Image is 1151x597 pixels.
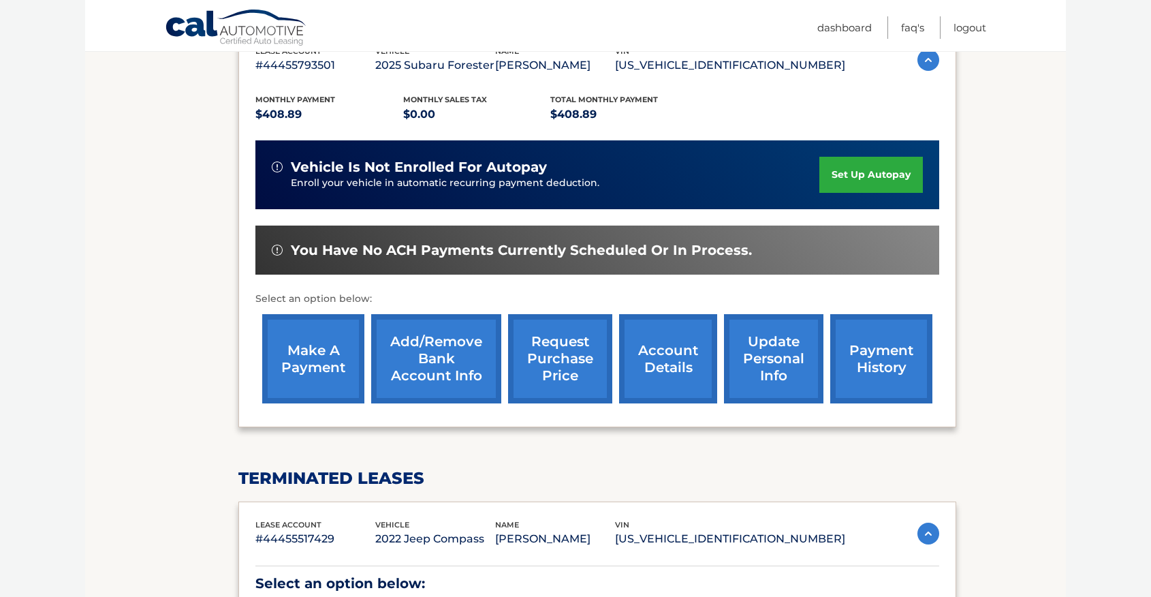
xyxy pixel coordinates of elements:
a: Cal Automotive [165,9,308,48]
a: payment history [830,314,932,403]
p: [US_VEHICLE_IDENTIFICATION_NUMBER] [615,530,845,549]
a: Add/Remove bank account info [371,314,501,403]
p: 2025 Subaru Forester [375,56,495,75]
span: name [495,520,519,530]
p: #44455517429 [255,530,375,549]
span: vin [615,520,629,530]
a: update personal info [724,314,823,403]
p: 2022 Jeep Compass [375,530,495,549]
span: vehicle is not enrolled for autopay [291,159,547,176]
span: Total Monthly Payment [550,95,658,104]
h2: terminated leases [238,468,956,489]
p: [PERSON_NAME] [495,56,615,75]
a: Logout [953,16,986,39]
span: lease account [255,520,321,530]
p: Enroll your vehicle in automatic recurring payment deduction. [291,176,819,191]
img: accordion-active.svg [917,523,939,545]
img: alert-white.svg [272,162,283,172]
a: FAQ's [901,16,924,39]
p: [PERSON_NAME] [495,530,615,549]
p: Select an option below: [255,291,939,307]
a: Dashboard [817,16,872,39]
a: make a payment [262,314,364,403]
p: [US_VEHICLE_IDENTIFICATION_NUMBER] [615,56,845,75]
a: request purchase price [508,314,612,403]
a: set up autopay [819,157,923,193]
img: alert-white.svg [272,245,283,256]
span: Monthly Payment [255,95,335,104]
p: $0.00 [403,105,551,124]
p: Select an option below: [255,572,939,596]
img: accordion-active.svg [917,49,939,71]
span: Monthly sales Tax [403,95,487,104]
span: vehicle [375,520,409,530]
span: You have no ACH payments currently scheduled or in process. [291,242,752,259]
p: #44455793501 [255,56,375,75]
p: $408.89 [255,105,403,124]
a: account details [619,314,717,403]
p: $408.89 [550,105,698,124]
